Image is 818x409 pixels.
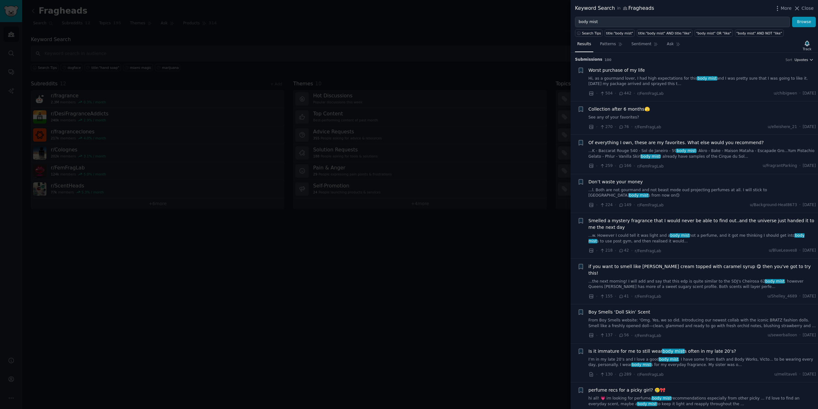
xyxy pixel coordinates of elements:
[799,248,801,253] span: ·
[615,332,616,339] span: ·
[799,124,801,130] span: ·
[792,17,816,27] button: Browse
[768,124,797,130] span: u/elleishere_21
[575,17,790,27] input: Try a keyword related to your business
[676,149,696,153] span: body mist
[774,5,792,12] button: More
[635,249,661,253] span: r/FemFragLab
[577,41,591,47] span: Results
[634,163,635,169] span: ·
[600,91,613,96] span: 504
[598,39,625,52] a: Patterns
[619,294,629,299] span: 41
[615,124,616,130] span: ·
[637,91,664,96] span: r/FemFragLab
[799,202,801,208] span: ·
[799,333,801,338] span: ·
[637,164,664,168] span: r/FemFragLab
[600,248,613,253] span: 218
[651,396,672,400] span: body mist
[596,293,597,300] span: ·
[634,202,635,208] span: ·
[596,332,597,339] span: ·
[802,5,814,12] span: Close
[799,163,801,169] span: ·
[803,372,816,377] span: [DATE]
[589,217,816,231] a: Smelled a mystery fragrance that I would never be able to find out..and the universe just handed ...
[575,57,602,63] span: Submission s
[799,294,801,299] span: ·
[637,372,664,377] span: r/FemFragLab
[615,90,616,97] span: ·
[631,124,632,130] span: ·
[794,58,814,62] button: Upvotes
[631,293,632,300] span: ·
[635,125,661,129] span: r/FemFragLab
[774,91,797,96] span: u/chibigwen
[600,333,613,338] span: 137
[803,47,811,51] div: Track
[589,115,816,120] a: See any of your favorites?
[600,372,613,377] span: 130
[619,124,629,130] span: 76
[600,163,613,169] span: 259
[697,76,717,81] span: body mist
[769,248,797,253] span: u/BlueLeaves8
[637,29,692,37] a: title:"body mist" AND title:"like"
[575,39,593,52] a: Results
[596,202,597,208] span: ·
[631,363,651,367] span: body mist
[589,348,736,355] span: Is it immature for me to still wear s often in my late 20’s?
[575,29,602,37] button: Search Tips
[619,91,631,96] span: 442
[589,139,764,146] a: Of everything I own, these are my favorites. What else would you recommend?
[803,124,816,130] span: [DATE]
[735,29,784,37] a: "body mist" AND NOT "like"
[781,5,792,12] span: More
[615,293,616,300] span: ·
[596,124,597,130] span: ·
[799,91,801,96] span: ·
[670,233,690,238] span: body mist
[619,163,631,169] span: 166
[765,279,785,284] span: body mist
[631,332,632,339] span: ·
[619,333,629,338] span: 56
[665,39,683,52] a: Ask
[589,357,816,368] a: I’m in my late 20’s and I love a goodbody mist. I have some from Bath and Body Works, Victo... to...
[596,90,597,97] span: ·
[803,333,816,338] span: [DATE]
[629,39,660,52] a: Sentiment
[589,396,816,407] a: hi all! 💗 im looking for perfume/body mistrecommendations especially from other picky ... I'd lov...
[589,148,816,159] a: ...K - Baccarat Rouge 540 - Sol de Janeiro - 59body mist- Akro - Bake - Maison Mataha - Escapade ...
[589,233,805,243] span: body mist
[615,371,616,378] span: ·
[667,41,674,47] span: Ask
[696,31,732,35] div: "body mist" OR "like"
[634,90,635,97] span: ·
[794,5,814,12] button: Close
[634,371,635,378] span: ·
[589,76,816,87] a: Hi, as a gourmand lover, I had high expectations for thisbody mistand I was pretty sure that I wa...
[763,163,797,169] span: u/FragrantParking
[801,39,814,52] button: Track
[605,58,612,62] span: 100
[589,279,816,290] a: ...the next morning! I will add and say that this edp is quite similar to the SDJ's Cheirosa 62bo...
[582,31,601,35] span: Search Tips
[596,371,597,378] span: ·
[662,349,685,354] span: body mist
[736,31,782,35] div: "body mist" AND NOT "like"
[615,202,616,208] span: ·
[596,163,597,169] span: ·
[750,202,797,208] span: u/Background-Heat8673
[619,372,631,377] span: 289
[589,263,816,277] a: if you want to smell like [PERSON_NAME] cream topped with caramel syrup 😋 then you've got to try ...
[606,31,633,35] div: title:"body mist"
[803,202,816,208] span: [DATE]
[635,294,661,299] span: r/FemFragLab
[600,294,613,299] span: 155
[631,247,632,254] span: ·
[803,248,816,253] span: [DATE]
[589,179,643,185] a: Don’t waste your money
